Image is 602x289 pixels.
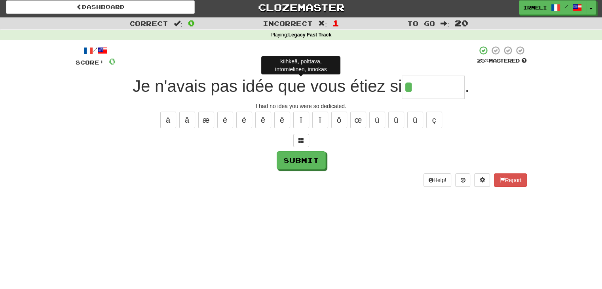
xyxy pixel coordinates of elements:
a: Dashboard [6,0,195,14]
span: 25 % [477,57,489,64]
span: : [318,20,327,27]
span: Correct [129,19,168,27]
button: ô [331,112,347,128]
button: à [160,112,176,128]
button: æ [198,112,214,128]
button: î [293,112,309,128]
span: / [564,4,568,9]
button: ê [255,112,271,128]
button: ï [312,112,328,128]
button: ù [369,112,385,128]
span: . [465,77,469,95]
button: Report [494,173,526,187]
div: Mastered [477,57,527,65]
span: Irmeli [523,4,547,11]
span: Incorrect [263,19,313,27]
button: ü [407,112,423,128]
button: ç [426,112,442,128]
span: Je n'avais pas idée que vous étiez si [133,77,402,95]
button: Submit [277,151,326,169]
button: ë [274,112,290,128]
button: Switch sentence to multiple choice alt+p [293,134,309,147]
button: é [236,112,252,128]
span: : [441,20,449,27]
span: : [174,20,182,27]
span: To go [407,19,435,27]
span: 0 [188,18,195,28]
span: 1 [332,18,339,28]
div: I had no idea you were so dedicated. [76,102,527,110]
a: Clozemaster [207,0,395,14]
button: œ [350,112,366,128]
button: Round history (alt+y) [455,173,470,187]
button: Help! [423,173,452,187]
span: 20 [455,18,468,28]
button: û [388,112,404,128]
button: â [179,112,195,128]
div: / [76,46,116,55]
a: Irmeli / [519,0,586,15]
span: 0 [109,56,116,66]
strong: Legacy Fast Track [288,32,331,38]
button: è [217,112,233,128]
div: kiihkeä, polttava, intomielinen, innokas [261,56,340,74]
span: Score: [76,59,104,66]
